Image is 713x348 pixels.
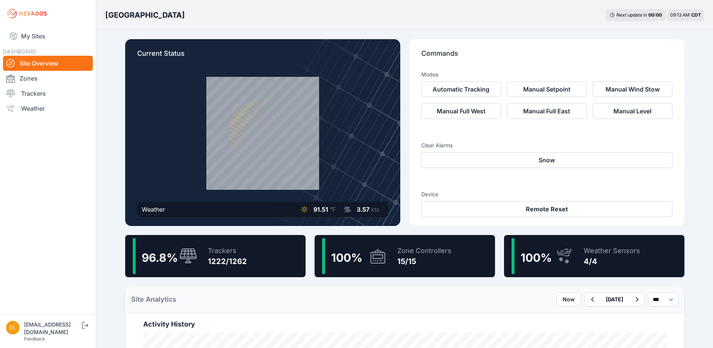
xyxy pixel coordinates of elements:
[600,293,629,306] button: [DATE]
[421,191,672,198] h3: Device
[313,206,328,213] span: 91.51
[421,103,501,119] button: Manual Full West
[3,86,93,101] a: Trackers
[330,206,336,213] span: °F
[125,235,306,277] a: 96.8%Trackers1222/1262
[131,294,176,305] h2: Site Analytics
[584,256,640,267] div: 4/4
[142,205,165,214] div: Weather
[648,12,662,18] div: 00 : 00
[421,81,501,97] button: Automatic Tracking
[421,152,672,168] button: Snow
[105,5,185,25] nav: Breadcrumb
[357,206,369,213] span: 3.57
[315,235,495,277] a: 100%Zone Controllers15/15
[584,246,640,256] div: Weather Sensors
[421,71,438,78] h3: Modes
[3,48,36,55] span: DASHBOARD
[616,12,647,18] span: Next update in
[24,336,45,342] a: Feedback
[137,48,388,65] p: Current Status
[691,12,701,18] span: CDT
[593,81,672,97] button: Manual Wind Stow
[670,12,690,18] span: 09:13 AM
[3,27,93,45] a: My Sites
[208,256,247,267] div: 1222/1262
[593,103,672,119] button: Manual Level
[397,246,451,256] div: Zone Controllers
[3,56,93,71] a: Site Overview
[504,235,684,277] a: 100%Weather Sensors4/4
[24,321,80,336] div: [EMAIL_ADDRESS][DOMAIN_NAME]
[142,251,178,264] span: 96.8 %
[507,103,587,119] button: Manual Full East
[421,48,672,65] p: Commands
[556,292,581,307] button: Now
[3,71,93,86] a: Zones
[371,206,379,213] span: kts
[6,8,48,20] img: Nevados
[507,81,587,97] button: Manual Setpoint
[208,246,247,256] div: Trackers
[105,10,185,20] h3: [GEOGRAPHIC_DATA]
[331,251,362,264] span: 100 %
[3,101,93,116] a: Weather
[6,321,20,334] img: dlay@prim.com
[143,319,666,330] h2: Activity History
[421,201,672,217] button: Remote Reset
[421,142,672,149] h3: Clear Alarms
[397,256,451,267] div: 15/15
[521,251,552,264] span: 100 %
